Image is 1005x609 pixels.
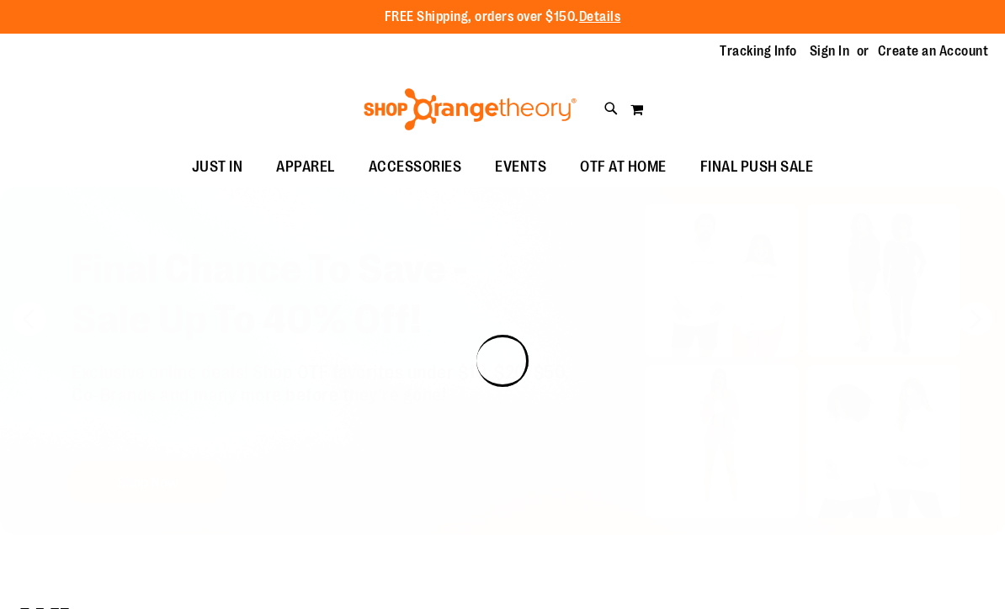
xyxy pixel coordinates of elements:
[352,148,479,187] a: ACCESSORIES
[192,148,243,186] span: JUST IN
[580,148,667,186] span: OTF AT HOME
[700,148,814,186] span: FINAL PUSH SALE
[579,9,621,24] a: Details
[259,148,352,187] a: APPAREL
[495,148,546,186] span: EVENTS
[810,42,850,61] a: Sign In
[720,42,797,61] a: Tracking Info
[276,148,335,186] span: APPAREL
[175,148,260,187] a: JUST IN
[878,42,989,61] a: Create an Account
[361,88,579,130] img: Shop Orangetheory
[385,8,621,27] p: FREE Shipping, orders over $150.
[563,148,683,187] a: OTF AT HOME
[369,148,462,186] span: ACCESSORIES
[683,148,831,187] a: FINAL PUSH SALE
[478,148,563,187] a: EVENTS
